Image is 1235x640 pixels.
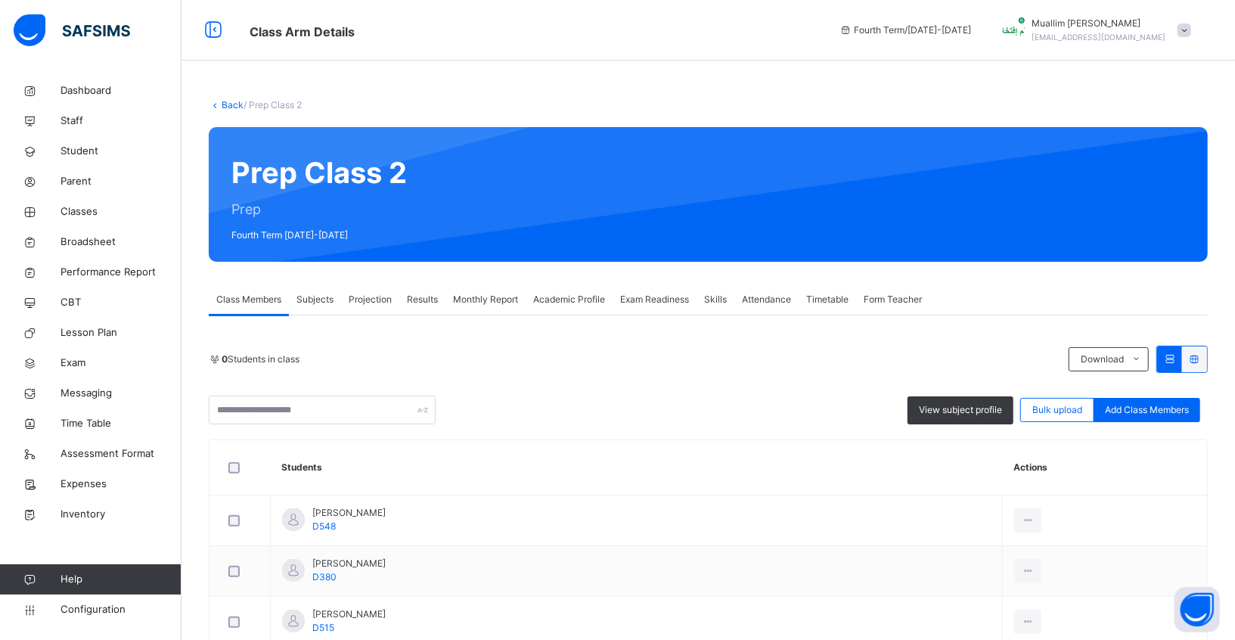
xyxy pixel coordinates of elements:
span: Class Members [216,293,281,306]
span: Students in class [222,353,299,366]
span: Exam [61,356,182,371]
span: Broadsheet [61,235,182,250]
span: Performance Report [61,265,182,280]
span: Time Table [61,416,182,431]
span: session/term information [839,23,972,37]
th: Actions [1002,440,1207,496]
span: Academic Profile [533,293,605,306]
span: Classes [61,204,182,219]
span: Download [1081,353,1124,366]
span: Projection [349,293,392,306]
span: Attendance [742,293,791,306]
span: Bulk upload [1032,403,1082,417]
img: safsims [14,14,130,46]
span: Messaging [61,386,182,401]
span: Dashboard [61,83,182,98]
span: Results [407,293,438,306]
span: Subjects [296,293,334,306]
th: Students [271,440,1003,496]
span: Muallim [PERSON_NAME] [1032,17,1166,30]
button: Open asap [1174,587,1220,632]
span: Help [61,572,181,587]
span: View subject profile [919,403,1002,417]
span: [PERSON_NAME] [312,607,386,621]
span: Skills [704,293,727,306]
span: Parent [61,174,182,189]
span: Exam Readiness [620,293,689,306]
span: D515 [312,622,334,633]
div: MuallimIftekhar [987,17,1199,44]
a: Back [222,99,244,110]
span: D548 [312,520,336,532]
span: CBT [61,295,182,310]
span: Form Teacher [864,293,922,306]
span: Timetable [806,293,849,306]
span: / Prep Class 2 [244,99,302,110]
span: [EMAIL_ADDRESS][DOMAIN_NAME] [1032,33,1166,42]
span: Inventory [61,507,182,522]
span: Monthly Report [453,293,518,306]
span: Add Class Members [1105,403,1189,417]
b: 0 [222,353,228,365]
span: Staff [61,113,182,129]
span: D380 [312,571,337,583]
span: Lesson Plan [61,325,182,340]
span: Configuration [61,602,181,617]
span: Assessment Format [61,446,182,461]
span: Class Arm Details [250,24,355,39]
span: [PERSON_NAME] [312,557,386,570]
span: Student [61,144,182,159]
span: Expenses [61,477,182,492]
span: [PERSON_NAME] [312,506,386,520]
